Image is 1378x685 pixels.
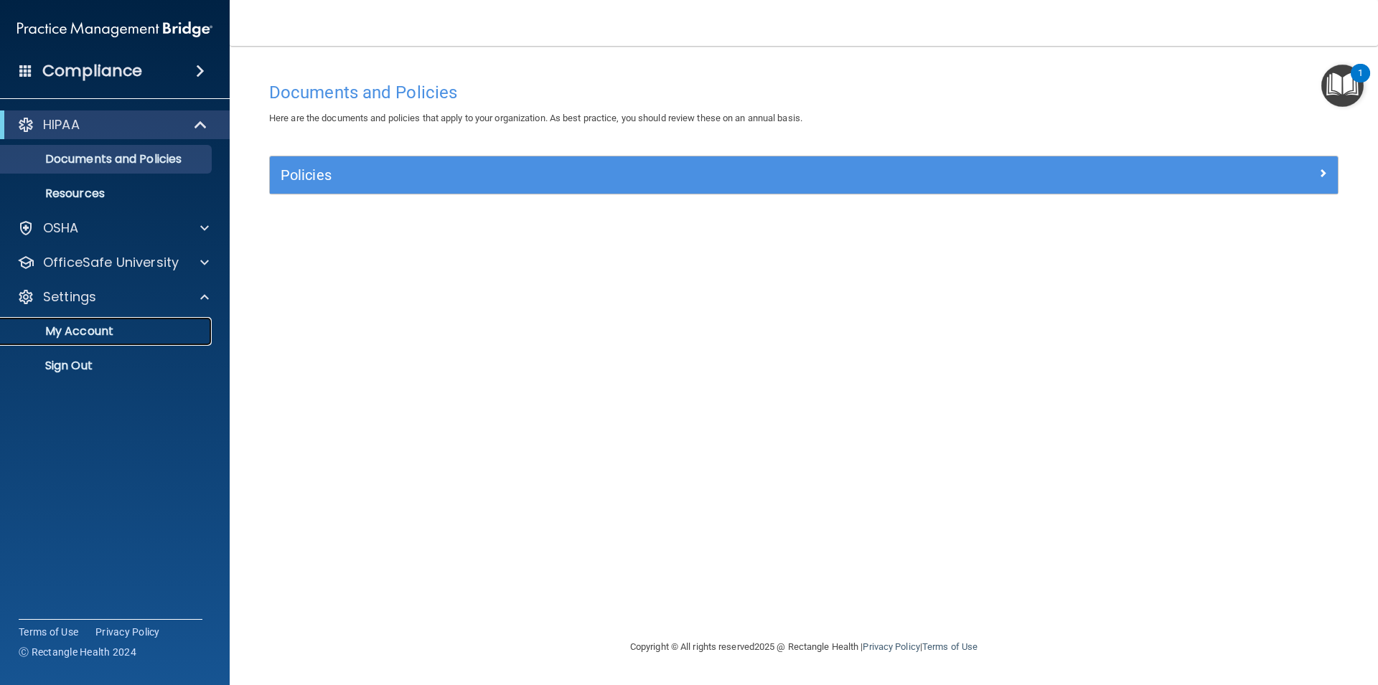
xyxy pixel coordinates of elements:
[19,625,78,639] a: Terms of Use
[19,645,136,659] span: Ⓒ Rectangle Health 2024
[542,624,1066,670] div: Copyright © All rights reserved 2025 @ Rectangle Health | |
[17,15,212,44] img: PMB logo
[17,116,208,133] a: HIPAA
[269,83,1339,102] h4: Documents and Policies
[863,641,919,652] a: Privacy Policy
[1130,583,1361,641] iframe: Drift Widget Chat Controller
[9,152,205,166] p: Documents and Policies
[95,625,160,639] a: Privacy Policy
[17,254,209,271] a: OfficeSafe University
[9,186,205,201] p: Resources
[9,359,205,373] p: Sign Out
[17,288,209,306] a: Settings
[922,641,978,652] a: Terms of Use
[43,254,179,271] p: OfficeSafe University
[9,324,205,339] p: My Account
[43,116,80,133] p: HIPAA
[17,219,209,237] a: OSHA
[281,164,1327,186] a: Policies
[281,167,1060,183] h5: Policies
[43,288,96,306] p: Settings
[269,113,802,123] span: Here are the documents and policies that apply to your organization. As best practice, you should...
[43,219,79,237] p: OSHA
[1358,73,1363,92] div: 1
[1321,65,1364,107] button: Open Resource Center, 1 new notification
[42,61,142,81] h4: Compliance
